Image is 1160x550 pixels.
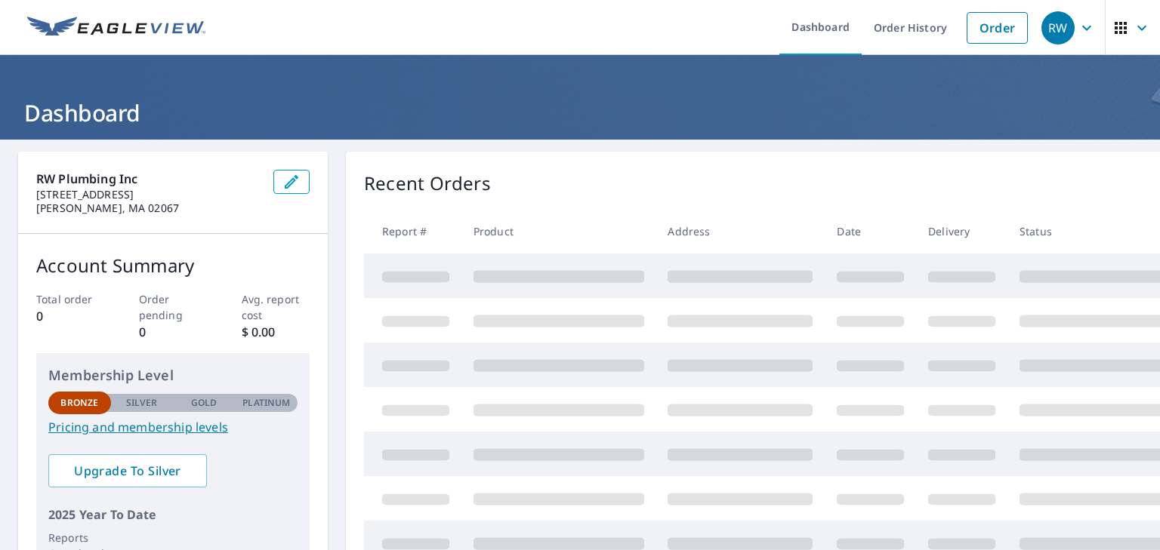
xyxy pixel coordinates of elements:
[656,209,825,253] th: Address
[60,462,195,479] span: Upgrade To Silver
[48,505,298,524] p: 2025 Year To Date
[36,307,105,325] p: 0
[364,170,491,197] p: Recent Orders
[916,209,1007,253] th: Delivery
[36,201,261,215] p: [PERSON_NAME], MA 02067
[139,323,208,341] p: 0
[36,170,261,188] p: RW Plumbing Inc
[48,418,298,436] a: Pricing and membership levels
[364,209,461,253] th: Report #
[1041,11,1075,45] div: RW
[825,209,916,253] th: Date
[242,323,310,341] p: $ 0.00
[36,291,105,307] p: Total order
[48,365,298,386] p: Membership Level
[36,188,261,201] p: [STREET_ADDRESS]
[461,209,656,253] th: Product
[139,291,208,323] p: Order pending
[48,454,207,487] a: Upgrade To Silver
[36,252,310,279] p: Account Summary
[126,396,158,410] p: Silver
[60,396,98,410] p: Bronze
[242,291,310,323] p: Avg. report cost
[967,12,1028,44] a: Order
[191,396,217,410] p: Gold
[18,97,1142,128] h1: Dashboard
[242,396,290,410] p: Platinum
[27,17,205,39] img: EV Logo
